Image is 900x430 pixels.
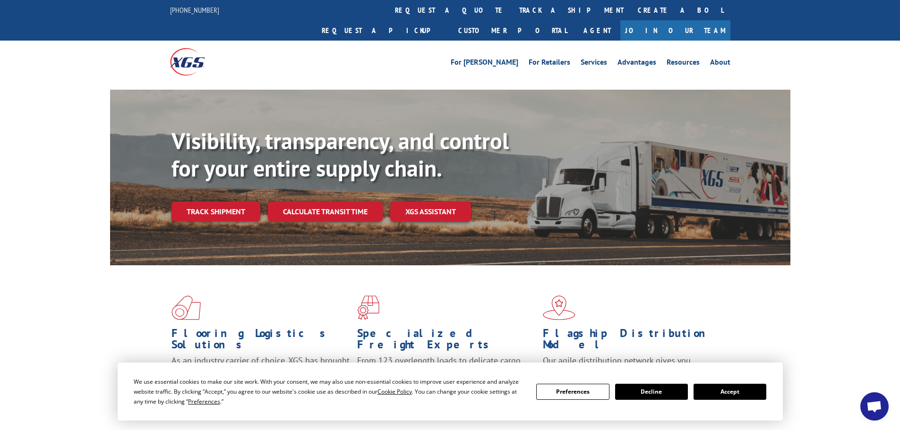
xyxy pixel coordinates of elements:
[357,295,379,320] img: xgs-icon-focused-on-flooring-red
[315,20,451,41] a: Request a pickup
[529,59,570,69] a: For Retailers
[390,202,471,222] a: XGS ASSISTANT
[710,59,730,69] a: About
[451,20,574,41] a: Customer Portal
[536,384,609,400] button: Preferences
[451,59,518,69] a: For [PERSON_NAME]
[543,328,721,355] h1: Flagship Distribution Model
[860,392,889,421] a: Open chat
[620,20,730,41] a: Join Our Team
[171,202,260,221] a: Track shipment
[543,355,717,377] span: Our agile distribution network gives you nationwide inventory management on demand.
[134,377,525,406] div: We use essential cookies to make our site work. With your consent, we may also use non-essential ...
[171,355,350,388] span: As an industry carrier of choice, XGS has brought innovation and dedication to flooring logistics...
[170,5,219,15] a: [PHONE_NUMBER]
[543,295,575,320] img: xgs-icon-flagship-distribution-model-red
[171,295,201,320] img: xgs-icon-total-supply-chain-intelligence-red
[377,388,412,396] span: Cookie Policy
[118,363,783,421] div: Cookie Consent Prompt
[357,328,536,355] h1: Specialized Freight Experts
[694,384,766,400] button: Accept
[188,397,220,405] span: Preferences
[667,59,700,69] a: Resources
[617,59,656,69] a: Advantages
[171,328,350,355] h1: Flooring Logistics Solutions
[574,20,620,41] a: Agent
[171,126,509,183] b: Visibility, transparency, and control for your entire supply chain.
[615,384,688,400] button: Decline
[268,202,383,222] a: Calculate transit time
[357,355,536,397] p: From 123 overlength loads to delicate cargo, our experienced staff knows the best way to move you...
[581,59,607,69] a: Services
